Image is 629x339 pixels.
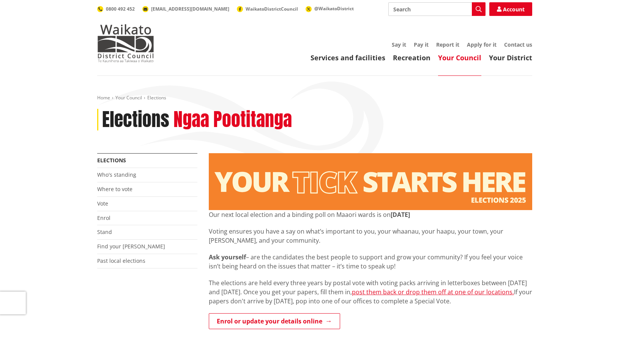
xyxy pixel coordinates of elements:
[209,313,340,329] a: Enrol or update your details online
[97,200,108,207] a: Vote
[102,109,169,131] h1: Elections
[209,278,532,306] p: The elections are held every three years by postal vote with voting packs arriving in letterboxes...
[209,253,246,261] strong: Ask yourself
[97,6,135,12] a: 0800 492 452
[97,94,110,101] a: Home
[209,227,532,245] p: Voting ensures you have a say on what’s important to you, your whaanau, your haapu, your town, yo...
[209,210,532,219] p: Our next local election and a binding poll on Maaori wards is on
[97,95,532,101] nav: breadcrumb
[97,228,112,235] a: Stand
[246,6,298,12] span: WaikatoDistrictCouncil
[97,24,154,62] img: Waikato District Council - Te Kaunihera aa Takiwaa o Waikato
[97,257,145,264] a: Past local elections
[388,2,486,16] input: Search input
[97,157,126,164] a: Elections
[438,53,481,62] a: Your Council
[489,53,532,62] a: Your District
[147,94,166,101] span: Elections
[393,53,430,62] a: Recreation
[414,41,429,48] a: Pay it
[209,253,532,271] p: – are the candidates the best people to support and grow your community? If you feel your voice i...
[391,210,410,219] strong: [DATE]
[97,214,110,221] a: Enrol
[392,41,406,48] a: Say it
[436,41,459,48] a: Report it
[173,109,292,131] h2: Ngaa Pootitanga
[311,53,385,62] a: Services and facilities
[115,94,142,101] a: Your Council
[209,153,532,210] img: Elections - Website banner
[106,6,135,12] span: 0800 492 452
[237,6,298,12] a: WaikatoDistrictCouncil
[314,5,354,12] span: @WaikatoDistrict
[467,41,497,48] a: Apply for it
[504,41,532,48] a: Contact us
[306,5,354,12] a: @WaikatoDistrict
[97,185,132,193] a: Where to vote
[97,171,136,178] a: Who's standing
[142,6,229,12] a: [EMAIL_ADDRESS][DOMAIN_NAME]
[97,243,165,250] a: Find your [PERSON_NAME]
[489,2,532,16] a: Account
[352,288,514,296] a: post them back or drop them off at one of our locations.
[151,6,229,12] span: [EMAIL_ADDRESS][DOMAIN_NAME]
